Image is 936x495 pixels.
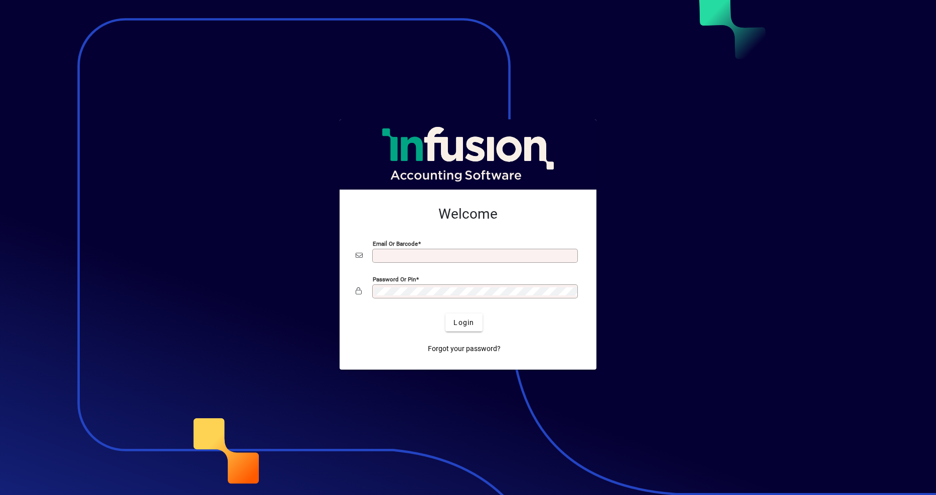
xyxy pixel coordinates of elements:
span: Forgot your password? [428,344,501,354]
mat-label: Email or Barcode [373,240,418,247]
a: Forgot your password? [424,340,505,358]
h2: Welcome [356,206,580,223]
button: Login [445,313,482,332]
span: Login [453,317,474,328]
mat-label: Password or Pin [373,276,416,283]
